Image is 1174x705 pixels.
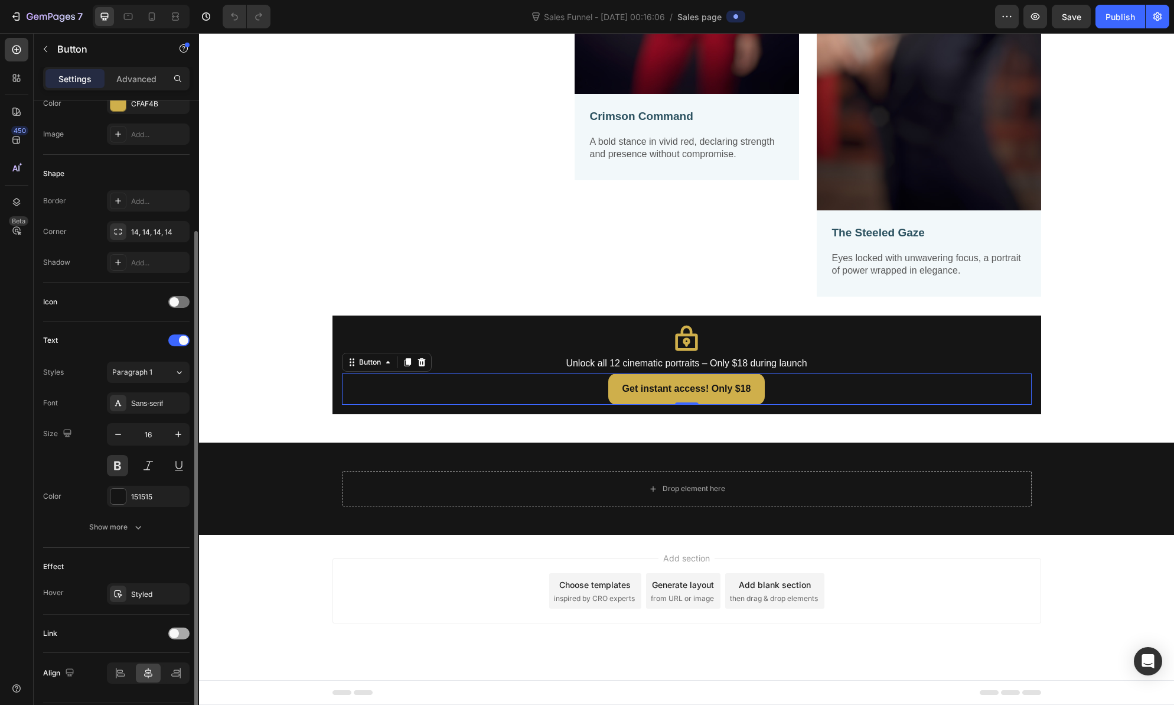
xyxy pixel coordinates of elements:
div: Icon [43,297,57,307]
div: Border [43,196,66,206]
p: 7 [77,9,83,24]
div: Color [43,98,61,109]
div: Link [43,628,57,639]
p: The Steeled Gaze [633,193,827,207]
div: Open Intercom Messenger [1134,647,1162,675]
p: Advanced [116,73,156,85]
div: Add blank section [540,545,612,558]
div: Publish [1105,11,1135,23]
p: Get instant access! Only $18 [423,347,552,365]
div: Styled [131,589,187,600]
div: Shape [43,168,64,179]
span: Sales Funnel - [DATE] 00:16:06 [542,11,667,23]
span: inspired by CRO experts [355,560,436,571]
iframe: Design area [199,33,1174,705]
div: Text [43,335,58,346]
div: Add... [131,129,187,140]
div: 14, 14, 14, 14 [131,227,187,238]
div: Add... [131,258,187,268]
p: Settings [58,73,92,85]
div: Drop element here [464,451,526,460]
div: Choose templates [360,545,432,558]
span: then drag & drop elements [531,560,619,571]
p: Unlock all 12 cinematic portraits – Only $18 during launch [144,322,831,339]
div: Generate layout [453,545,515,558]
div: Size [43,426,74,442]
button: 7 [5,5,88,28]
p: A bold stance in vivid red, declaring strength and presence without compromise. [391,103,585,128]
div: Undo/Redo [223,5,270,28]
div: Image [43,129,64,139]
span: / [670,11,673,23]
div: Button [158,324,184,334]
div: Beta [9,216,28,226]
div: Hover [43,587,64,598]
button: Paragraph 1 [107,362,190,383]
div: Styles [43,367,64,378]
button: <p>Get instant access! Only $18</p> [409,340,566,372]
button: Show more [43,516,190,538]
div: Align [43,665,77,681]
div: Add... [131,196,187,207]
div: Corner [43,226,67,237]
div: Color [43,491,61,502]
div: Effect [43,561,64,572]
span: Add section [459,519,516,531]
div: Font [43,398,58,408]
p: Eyes locked with unwavering focus, a portrait of power wrapped in elegance. [633,219,827,244]
div: Sans-serif [131,398,187,409]
span: Sales page [677,11,722,23]
div: 151515 [131,492,187,502]
p: Crimson Command [391,76,585,91]
div: CFAF4B [131,99,187,109]
span: Save [1062,12,1081,22]
span: Paragraph 1 [112,367,152,378]
div: Shadow [43,257,70,268]
span: from URL or image [452,560,515,571]
div: Show more [89,521,144,533]
button: Save [1052,5,1091,28]
button: Publish [1095,5,1145,28]
div: 450 [11,126,28,135]
p: Button [57,42,158,56]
